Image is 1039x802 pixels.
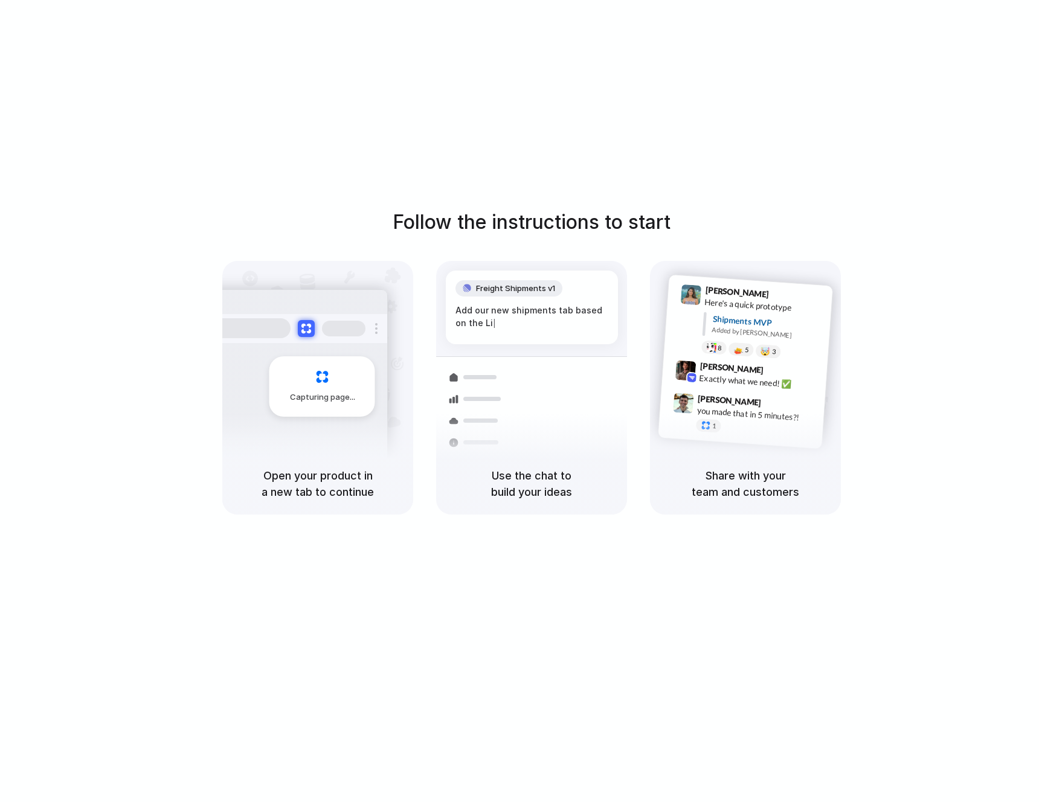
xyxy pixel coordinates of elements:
span: 9:47 AM [765,397,790,412]
span: 5 [745,346,749,353]
div: Added by [PERSON_NAME] [712,324,823,342]
h5: Use the chat to build your ideas [451,467,613,500]
span: | [493,318,496,328]
div: Shipments MVP [712,312,824,332]
h1: Follow the instructions to start [393,208,671,237]
span: 9:41 AM [773,289,797,303]
span: [PERSON_NAME] [700,359,764,376]
div: Here's a quick prototype [704,295,825,316]
span: 8 [718,344,722,351]
div: 🤯 [761,347,771,356]
span: Capturing page [290,391,357,403]
span: 1 [712,422,716,429]
span: [PERSON_NAME] [705,283,769,301]
div: Add our new shipments tab based on the Li [455,304,608,330]
span: 3 [772,348,776,354]
span: 9:42 AM [767,365,792,379]
h5: Open your product in a new tab to continue [237,467,399,500]
span: [PERSON_NAME] [698,391,762,409]
span: Freight Shipments v1 [476,283,555,295]
div: you made that in 5 minutes?! [696,404,817,425]
h5: Share with your team and customers [664,467,826,500]
div: Exactly what we need! ✅ [699,371,820,392]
